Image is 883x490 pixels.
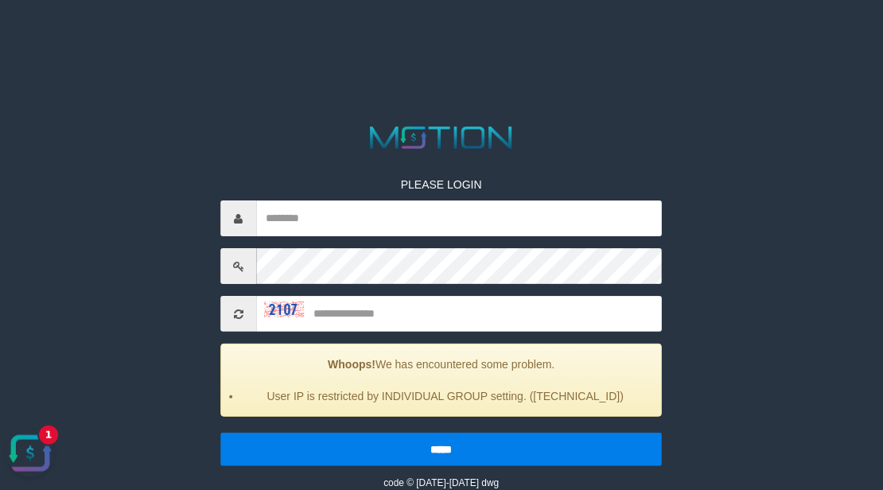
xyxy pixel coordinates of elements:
[39,2,58,21] div: new message indicator
[364,122,519,153] img: MOTION_logo.png
[241,388,649,404] li: User IP is restricted by INDIVIDUAL GROUP setting. ([TECHNICAL_ID])
[383,477,499,488] small: code © [DATE]-[DATE] dwg
[328,358,375,371] strong: Whoops!
[6,6,54,54] button: Open LiveChat chat widget
[220,344,662,417] div: We has encountered some problem.
[264,301,304,317] img: captcha
[220,177,662,192] p: PLEASE LOGIN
